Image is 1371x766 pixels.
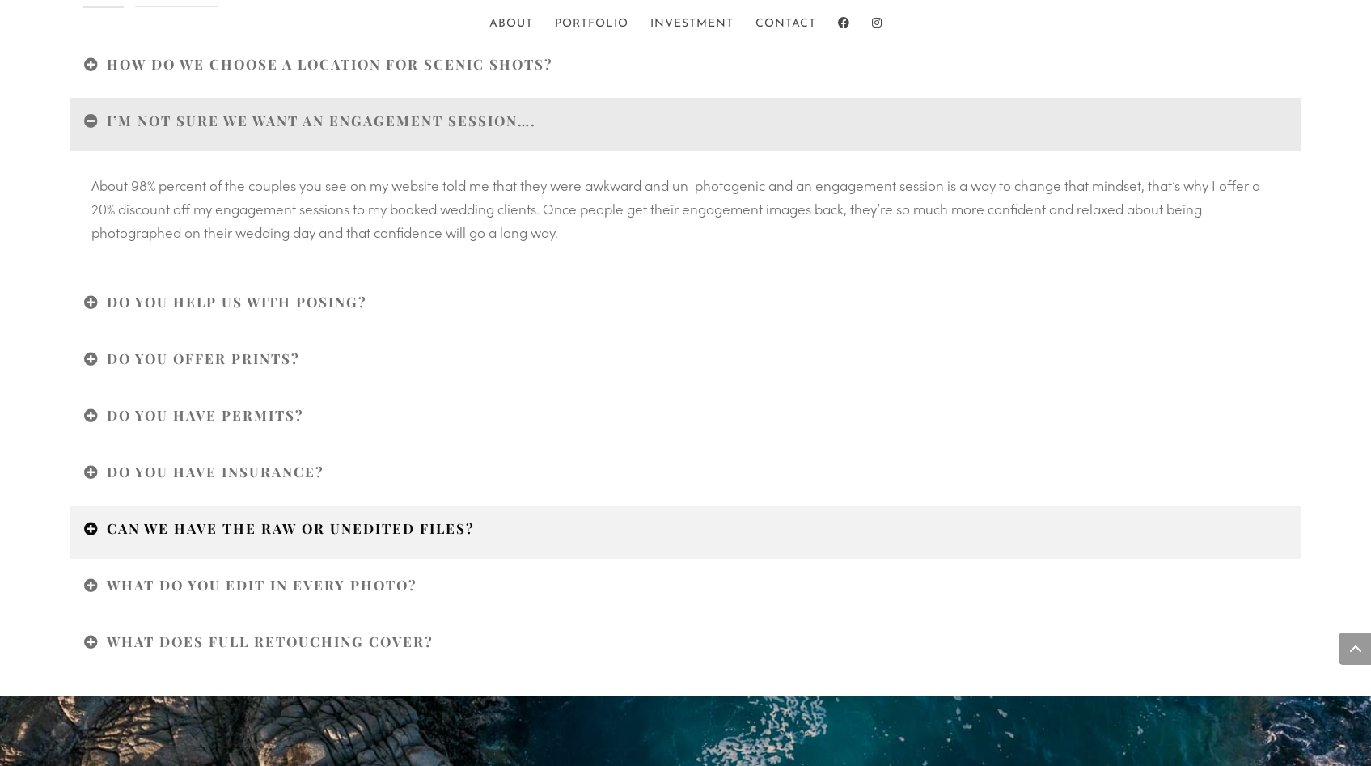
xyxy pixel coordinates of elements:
p: About 98% percent of the couples you see on my website told me that they were awkward and un-phot... [91,174,1280,258]
a: Contact [755,19,816,46]
h4: I’M NOT SURE WE WANT AN ENGAGEMENT SESSION…. [84,112,1286,138]
h4: DO YOU HAVE PERMITS? [84,406,1286,432]
a: About [489,19,533,46]
h4: CAN WE HAVE THE RAW OR UNEDITED FILES? [84,519,1286,545]
h4: WHAT DO YOU EDIT IN EVERY PHOTO? [84,576,1286,602]
a: Investment [650,19,734,46]
h4: WHAT DOES FULL RETOUCHING COVER? [84,633,1286,658]
a: Portfolio [555,19,628,46]
h4: DO YOU HAVE INSURANCE? [84,463,1286,489]
h4: HOW DO WE CHOOSE A LOCATION FOR SCENIC SHOTS? [84,55,1286,81]
h4: DO YOU HELP US WITH POSING? [84,293,1286,319]
h4: DO YOU OFFER PRINTS? [84,349,1286,375]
